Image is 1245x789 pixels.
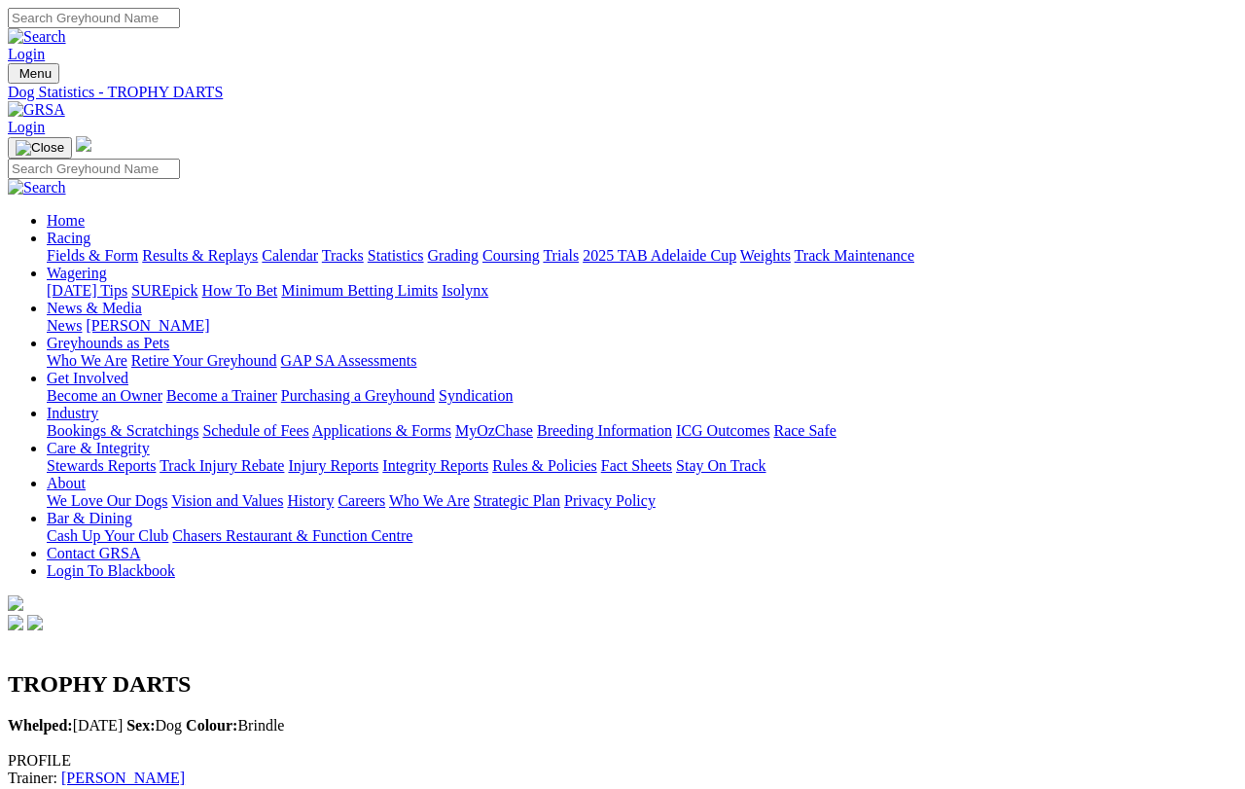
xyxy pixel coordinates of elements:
a: Purchasing a Greyhound [281,387,435,404]
a: Applications & Forms [312,422,451,439]
a: Calendar [262,247,318,264]
button: Toggle navigation [8,137,72,159]
a: Login To Blackbook [47,562,175,579]
a: Contact GRSA [47,545,140,561]
a: Minimum Betting Limits [281,282,438,299]
a: News & Media [47,300,142,316]
a: Isolynx [442,282,488,299]
a: Become a Trainer [166,387,277,404]
a: SUREpick [131,282,197,299]
div: Bar & Dining [47,527,1237,545]
a: Who We Are [389,492,470,509]
button: Toggle navigation [8,63,59,84]
a: Become an Owner [47,387,162,404]
img: GRSA [8,101,65,119]
a: Chasers Restaurant & Function Centre [172,527,412,544]
h2: TROPHY DARTS [8,671,1237,698]
a: Vision and Values [171,492,283,509]
a: Track Maintenance [795,247,914,264]
a: Weights [740,247,791,264]
a: Syndication [439,387,513,404]
img: logo-grsa-white.png [8,595,23,611]
span: Trainer: [8,770,57,786]
a: Fields & Form [47,247,138,264]
b: Colour: [186,717,237,734]
a: Careers [338,492,385,509]
a: Privacy Policy [564,492,656,509]
a: Wagering [47,265,107,281]
span: Menu [19,66,52,81]
a: Get Involved [47,370,128,386]
a: Bar & Dining [47,510,132,526]
a: Industry [47,405,98,421]
div: Greyhounds as Pets [47,352,1237,370]
div: News & Media [47,317,1237,335]
a: About [47,475,86,491]
a: 2025 TAB Adelaide Cup [583,247,736,264]
span: Dog [126,717,182,734]
a: MyOzChase [455,422,533,439]
a: [PERSON_NAME] [86,317,209,334]
a: Coursing [482,247,540,264]
a: Login [8,119,45,135]
a: Track Injury Rebate [160,457,284,474]
a: Retire Your Greyhound [131,352,277,369]
input: Search [8,8,180,28]
div: PROFILE [8,752,1237,770]
a: News [47,317,82,334]
a: Greyhounds as Pets [47,335,169,351]
b: Sex: [126,717,155,734]
a: Stay On Track [676,457,765,474]
div: Care & Integrity [47,457,1237,475]
img: Search [8,28,66,46]
a: [PERSON_NAME] [61,770,185,786]
img: Search [8,179,66,197]
a: Racing [47,230,90,246]
div: About [47,492,1237,510]
a: Integrity Reports [382,457,488,474]
a: Care & Integrity [47,440,150,456]
a: ICG Outcomes [676,422,769,439]
a: Statistics [368,247,424,264]
input: Search [8,159,180,179]
a: Fact Sheets [601,457,672,474]
div: Get Involved [47,387,1237,405]
a: How To Bet [202,282,278,299]
img: facebook.svg [8,615,23,630]
a: GAP SA Assessments [281,352,417,369]
a: Grading [428,247,479,264]
a: [DATE] Tips [47,282,127,299]
a: Cash Up Your Club [47,527,168,544]
span: [DATE] [8,717,123,734]
a: We Love Our Dogs [47,492,167,509]
a: Home [47,212,85,229]
img: twitter.svg [27,615,43,630]
a: Strategic Plan [474,492,560,509]
a: Results & Replays [142,247,258,264]
a: Dog Statistics - TROPHY DARTS [8,84,1237,101]
a: Race Safe [773,422,836,439]
div: Wagering [47,282,1237,300]
a: Bookings & Scratchings [47,422,198,439]
div: Racing [47,247,1237,265]
a: Login [8,46,45,62]
a: Tracks [322,247,364,264]
img: Close [16,140,64,156]
b: Whelped: [8,717,73,734]
a: Rules & Policies [492,457,597,474]
a: History [287,492,334,509]
img: logo-grsa-white.png [76,136,91,152]
div: Industry [47,422,1237,440]
a: Trials [543,247,579,264]
a: Schedule of Fees [202,422,308,439]
a: Stewards Reports [47,457,156,474]
a: Who We Are [47,352,127,369]
a: Breeding Information [537,422,672,439]
span: Brindle [186,717,284,734]
a: Injury Reports [288,457,378,474]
